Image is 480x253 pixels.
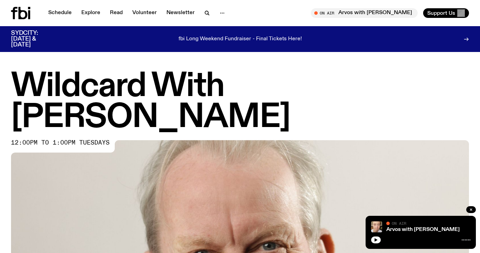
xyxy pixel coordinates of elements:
span: 12:00pm to 1:00pm tuesdays [11,140,110,146]
a: Schedule [44,8,76,18]
p: fbi Long Weekend Fundraiser - Final Tickets Here! [178,36,302,42]
h1: Wildcard With [PERSON_NAME] [11,71,469,133]
button: Support Us [423,8,469,18]
a: Arvos with [PERSON_NAME] [386,227,460,232]
span: On Air [392,221,406,225]
h3: SYDCITY: [DATE] & [DATE] [11,30,55,48]
span: Support Us [427,10,455,16]
button: On AirArvos with [PERSON_NAME] [311,8,418,18]
a: Volunteer [128,8,161,18]
a: Explore [77,8,104,18]
a: Read [106,8,127,18]
a: Newsletter [162,8,199,18]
